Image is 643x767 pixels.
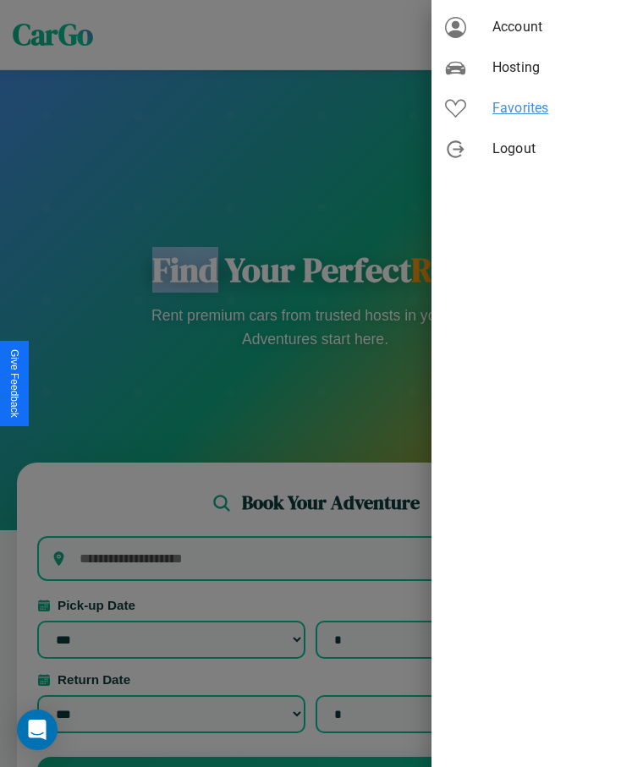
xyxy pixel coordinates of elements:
div: Give Feedback [8,349,20,418]
span: Favorites [492,98,629,118]
div: Open Intercom Messenger [17,709,58,750]
div: Hosting [431,47,643,88]
div: Favorites [431,88,643,129]
div: Account [431,7,643,47]
div: Logout [431,129,643,169]
span: Hosting [492,58,629,78]
span: Logout [492,139,629,159]
span: Account [492,17,629,37]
